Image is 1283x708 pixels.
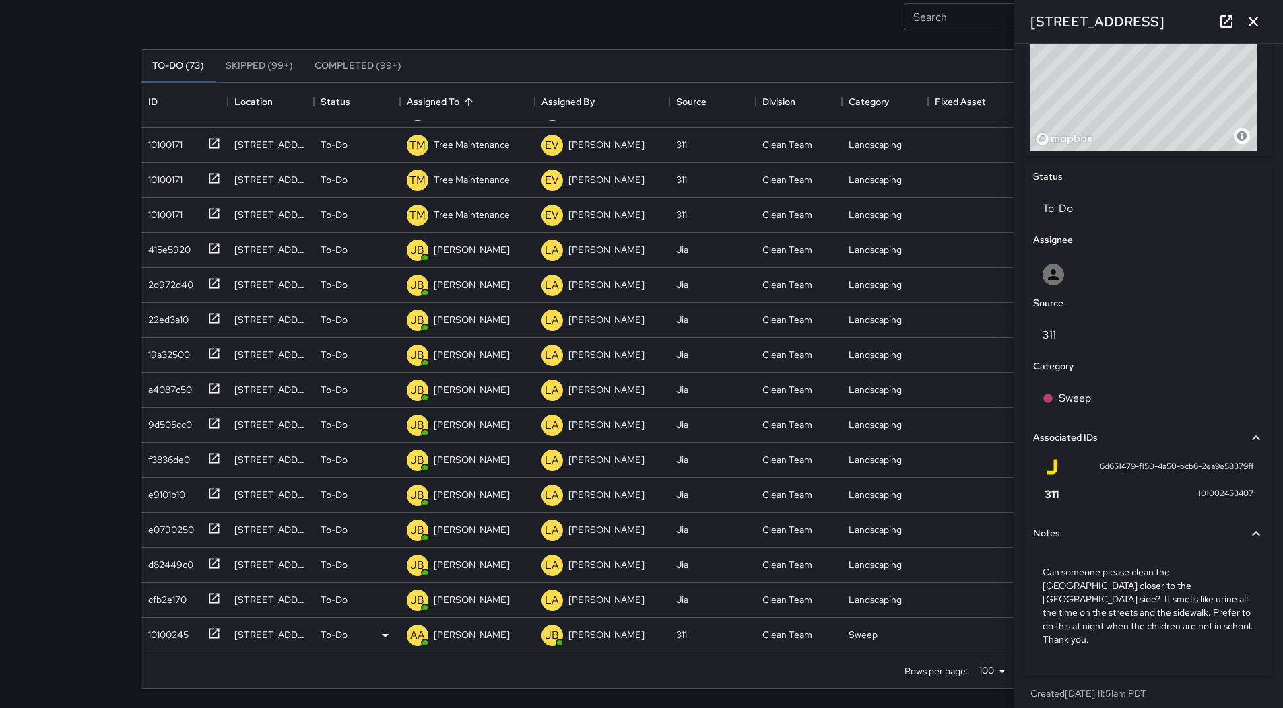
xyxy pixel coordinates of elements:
p: [PERSON_NAME] [434,383,510,396]
div: 311 [676,208,687,221]
p: [PERSON_NAME] [568,173,645,186]
p: To-Do [321,558,348,571]
p: [PERSON_NAME] [434,278,510,291]
div: 311 [676,138,687,151]
div: 100 [974,661,1010,680]
div: Category [849,83,889,120]
p: [PERSON_NAME] [568,628,645,641]
p: To-Do [321,488,348,501]
div: Jia [676,488,688,501]
p: To-Do [321,523,348,536]
div: e9101b10 [143,483,185,501]
div: Division [762,83,795,120]
button: Skipped (99+) [215,50,304,82]
button: Sort [459,92,478,111]
p: [PERSON_NAME] [434,243,510,256]
p: [PERSON_NAME] [568,453,645,466]
div: Clean Team [762,278,812,291]
div: Jia [676,593,688,606]
div: Source [669,83,756,120]
p: Tree Maintenance [434,138,510,151]
p: [PERSON_NAME] [434,558,510,571]
div: e0790250 [143,518,194,536]
div: Landscaping [849,488,902,501]
p: [PERSON_NAME] [568,558,645,571]
div: 311 [676,173,687,186]
p: JB [410,312,424,328]
div: Jia [676,278,688,291]
p: LA [545,312,559,328]
p: LA [545,382,559,398]
div: Clean Team [762,208,812,221]
p: LA [545,277,559,293]
p: JB [410,522,424,538]
p: [PERSON_NAME] [568,418,645,431]
p: [PERSON_NAME] [434,523,510,536]
div: 321-325 Fulton Street [234,558,307,571]
div: Jia [676,383,688,396]
p: To-Do [321,628,348,641]
div: Clean Team [762,558,812,571]
p: [PERSON_NAME] [434,313,510,326]
p: JB [410,452,424,468]
div: Location [234,83,273,120]
div: Clean Team [762,138,812,151]
div: Clean Team [762,313,812,326]
div: Location [228,83,314,120]
div: Fixed Asset [935,83,986,120]
button: Completed (99+) [304,50,412,82]
p: LA [545,487,559,503]
p: EV [545,172,559,188]
div: Landscaping [849,453,902,466]
p: TM [409,172,426,188]
div: Fixed Asset [928,83,1014,120]
div: 10100171 [143,203,183,221]
div: 321-325 Fulton Street [234,593,307,606]
p: [PERSON_NAME] [568,243,645,256]
div: ID [148,83,158,120]
p: JB [410,242,424,258]
div: 231 Franklin Street [234,243,307,256]
div: Jia [676,348,688,361]
div: Jia [676,558,688,571]
div: Landscaping [849,243,902,256]
div: 9d505cc0 [143,413,192,431]
div: 2d972d40 [143,273,193,291]
div: Clean Team [762,418,812,431]
p: [PERSON_NAME] [568,138,645,151]
p: [PERSON_NAME] [568,208,645,221]
div: Assigned To [400,83,535,120]
div: Clean Team [762,243,812,256]
div: Landscaping [849,383,902,396]
p: JB [410,557,424,573]
p: EV [545,137,559,153]
div: 19a32500 [143,343,190,361]
div: Clean Team [762,383,812,396]
p: TM [409,137,426,153]
div: 1450 Market Street [234,173,307,186]
p: [PERSON_NAME] [434,453,510,466]
div: Assigned By [541,83,595,120]
p: LA [545,242,559,258]
p: JB [410,382,424,398]
p: JB [410,347,424,363]
div: Clean Team [762,628,812,641]
p: Rows per page: [904,664,968,678]
p: [PERSON_NAME] [568,488,645,501]
div: 231 Franklin Street [234,348,307,361]
p: [PERSON_NAME] [568,313,645,326]
div: Division [756,83,842,120]
p: [PERSON_NAME] [568,523,645,536]
button: To-Do (73) [141,50,215,82]
div: Clean Team [762,453,812,466]
p: LA [545,347,559,363]
div: Jia [676,313,688,326]
p: [PERSON_NAME] [434,348,510,361]
div: 321-325 Fulton Street [234,523,307,536]
p: [PERSON_NAME] [434,418,510,431]
p: [PERSON_NAME] [568,593,645,606]
p: To-Do [321,383,348,396]
div: Jia [676,418,688,431]
p: LA [545,592,559,608]
div: Sweep [849,628,878,641]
